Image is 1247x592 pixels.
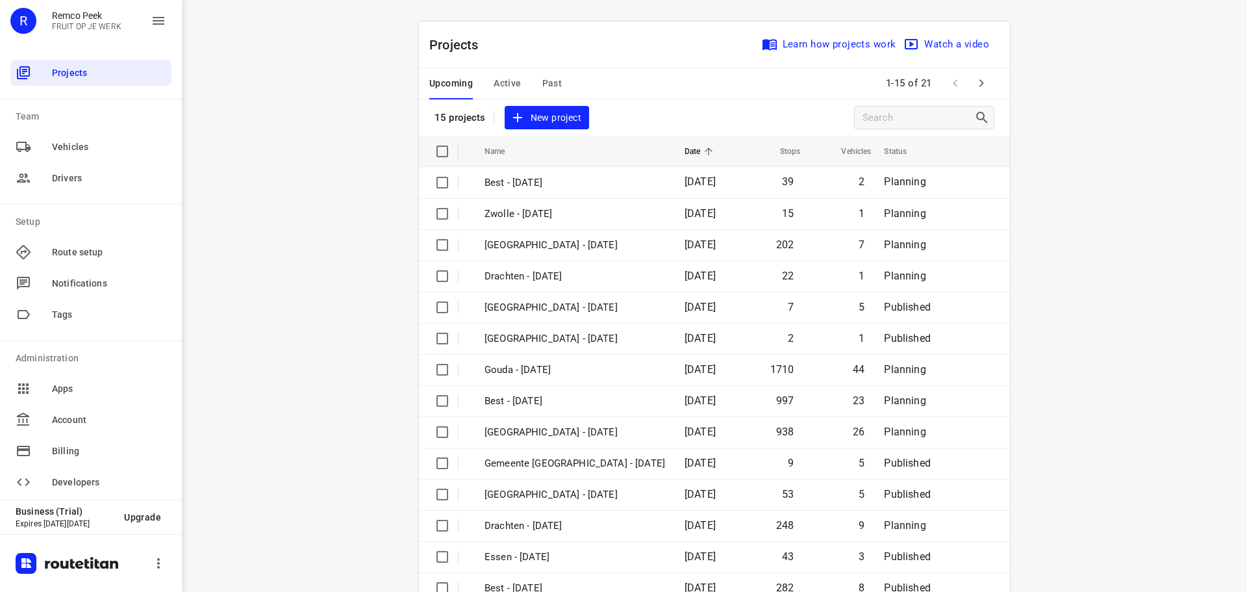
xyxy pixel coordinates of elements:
[52,10,121,21] p: Remco Peek
[859,175,864,188] span: 2
[884,332,931,344] span: Published
[685,332,716,344] span: [DATE]
[685,175,716,188] span: [DATE]
[52,140,166,154] span: Vehicles
[505,106,589,130] button: New project
[859,332,864,344] span: 1
[485,175,665,190] p: Best - Friday
[124,512,161,522] span: Upgrade
[685,519,716,532] span: [DATE]
[884,519,926,532] span: Planning
[884,270,926,282] span: Planning
[763,144,801,159] span: Stops
[685,270,716,282] span: [DATE]
[685,207,716,220] span: [DATE]
[685,301,716,313] span: [DATE]
[881,70,937,97] span: 1-15 of 21
[776,426,794,438] span: 938
[485,550,665,565] p: Essen - Tuesday
[10,165,171,191] div: Drivers
[859,519,864,532] span: 9
[853,363,864,376] span: 44
[788,301,794,313] span: 7
[485,363,665,378] p: Gouda - Wednesday
[782,488,794,500] span: 53
[10,376,171,402] div: Apps
[884,238,926,251] span: Planning
[776,519,794,532] span: 248
[10,270,171,296] div: Notifications
[485,207,665,222] p: Zwolle - Friday
[114,506,171,529] button: Upgrade
[776,394,794,407] span: 997
[859,207,864,220] span: 1
[52,382,166,396] span: Apps
[485,519,665,534] p: Drachten - Wednesday
[968,70,994,96] span: Next Page
[770,363,794,376] span: 1710
[884,144,924,159] span: Status
[52,172,166,185] span: Drivers
[974,110,994,125] div: Search
[52,476,166,489] span: Developers
[52,413,166,427] span: Account
[884,301,931,313] span: Published
[884,207,926,220] span: Planning
[52,246,166,259] span: Route setup
[884,175,926,188] span: Planning
[512,110,581,126] span: New project
[16,352,171,365] p: Administration
[782,550,794,563] span: 43
[494,75,521,92] span: Active
[685,426,716,438] span: [DATE]
[685,394,716,407] span: [DATE]
[10,60,171,86] div: Projects
[10,134,171,160] div: Vehicles
[16,215,171,229] p: Setup
[884,363,926,376] span: Planning
[10,239,171,265] div: Route setup
[884,394,926,407] span: Planning
[10,407,171,433] div: Account
[685,238,716,251] span: [DATE]
[435,112,486,123] p: 15 projects
[10,438,171,464] div: Billing
[859,238,864,251] span: 7
[485,300,665,315] p: Gemeente Rotterdam - Thursday
[52,308,166,322] span: Tags
[10,8,36,34] div: R
[10,302,171,328] div: Tags
[10,469,171,495] div: Developers
[788,457,794,469] span: 9
[824,144,871,159] span: Vehicles
[52,277,166,290] span: Notifications
[16,110,171,123] p: Team
[52,66,166,80] span: Projects
[52,444,166,458] span: Billing
[685,457,716,469] span: [DATE]
[485,331,665,346] p: Antwerpen - Thursday
[859,270,864,282] span: 1
[788,332,794,344] span: 2
[485,144,522,159] span: Name
[485,269,665,284] p: Drachten - Thursday
[782,175,794,188] span: 39
[485,456,665,471] p: Gemeente Rotterdam - Wednesday
[685,144,718,159] span: Date
[863,108,974,128] input: Search projects
[884,550,931,563] span: Published
[16,519,114,528] p: Expires [DATE][DATE]
[853,394,864,407] span: 23
[542,75,562,92] span: Past
[782,207,794,220] span: 15
[884,488,931,500] span: Published
[685,488,716,500] span: [DATE]
[485,394,665,409] p: Best - Wednesday
[884,426,926,438] span: Planning
[853,426,864,438] span: 26
[942,70,968,96] span: Previous Page
[485,238,665,253] p: Zwolle - Thursday
[685,363,716,376] span: [DATE]
[859,550,864,563] span: 3
[16,506,114,517] p: Business (Trial)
